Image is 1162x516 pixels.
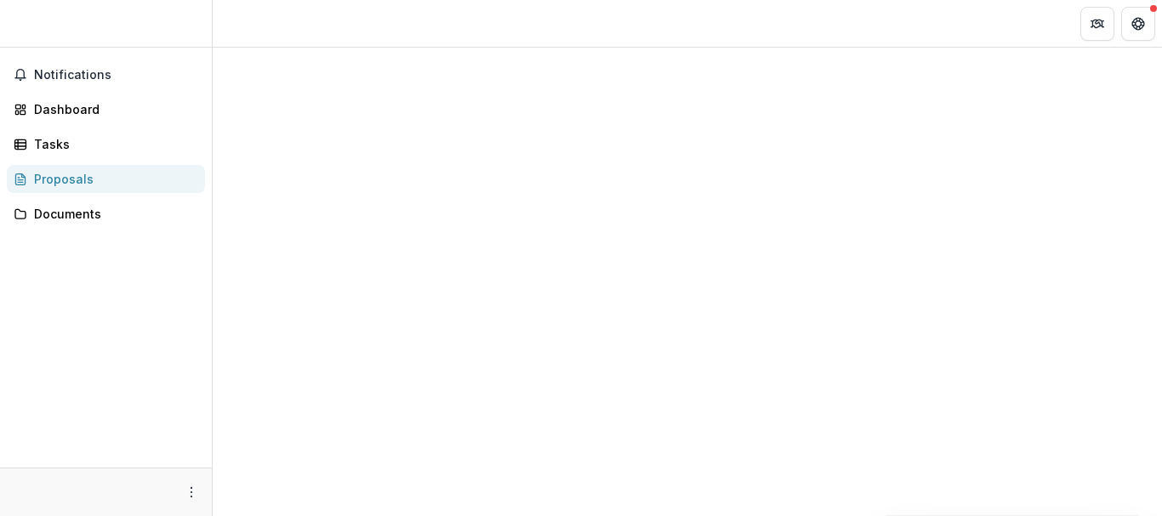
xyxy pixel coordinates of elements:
[181,482,202,502] button: More
[1080,7,1114,41] button: Partners
[7,61,205,88] button: Notifications
[34,68,198,82] span: Notifications
[1121,7,1155,41] button: Get Help
[7,130,205,158] a: Tasks
[34,205,191,223] div: Documents
[7,165,205,193] a: Proposals
[34,100,191,118] div: Dashboard
[34,135,191,153] div: Tasks
[7,200,205,228] a: Documents
[7,95,205,123] a: Dashboard
[34,170,191,188] div: Proposals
